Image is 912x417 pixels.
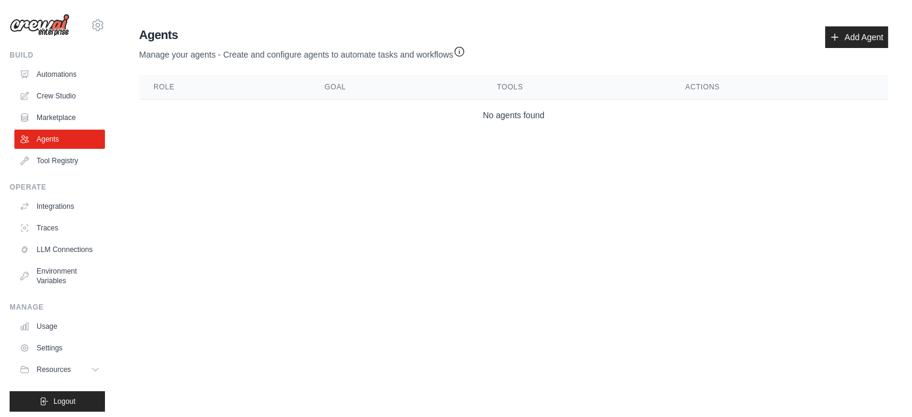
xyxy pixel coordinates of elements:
a: Marketplace [14,108,105,127]
span: Resources [37,365,71,374]
a: Integrations [14,197,105,216]
th: Actions [671,75,888,100]
a: Environment Variables [14,262,105,290]
a: Traces [14,218,105,238]
a: LLM Connections [14,240,105,259]
img: Logo [10,14,70,37]
div: Manage [10,302,105,312]
a: Crew Studio [14,86,105,106]
div: Operate [10,182,105,192]
a: Automations [14,65,105,84]
button: Logout [10,391,105,412]
a: Agents [14,130,105,149]
th: Goal [310,75,482,100]
a: Tool Registry [14,151,105,170]
h2: Agents [139,26,465,43]
button: Resources [14,360,105,379]
a: Usage [14,317,105,336]
a: Settings [14,338,105,358]
div: Build [10,50,105,60]
th: Tools [483,75,671,100]
span: Logout [53,397,76,406]
th: Role [139,75,310,100]
a: Add Agent [825,26,888,48]
td: No agents found [139,100,888,131]
p: Manage your agents - Create and configure agents to automate tasks and workflows [139,43,465,61]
